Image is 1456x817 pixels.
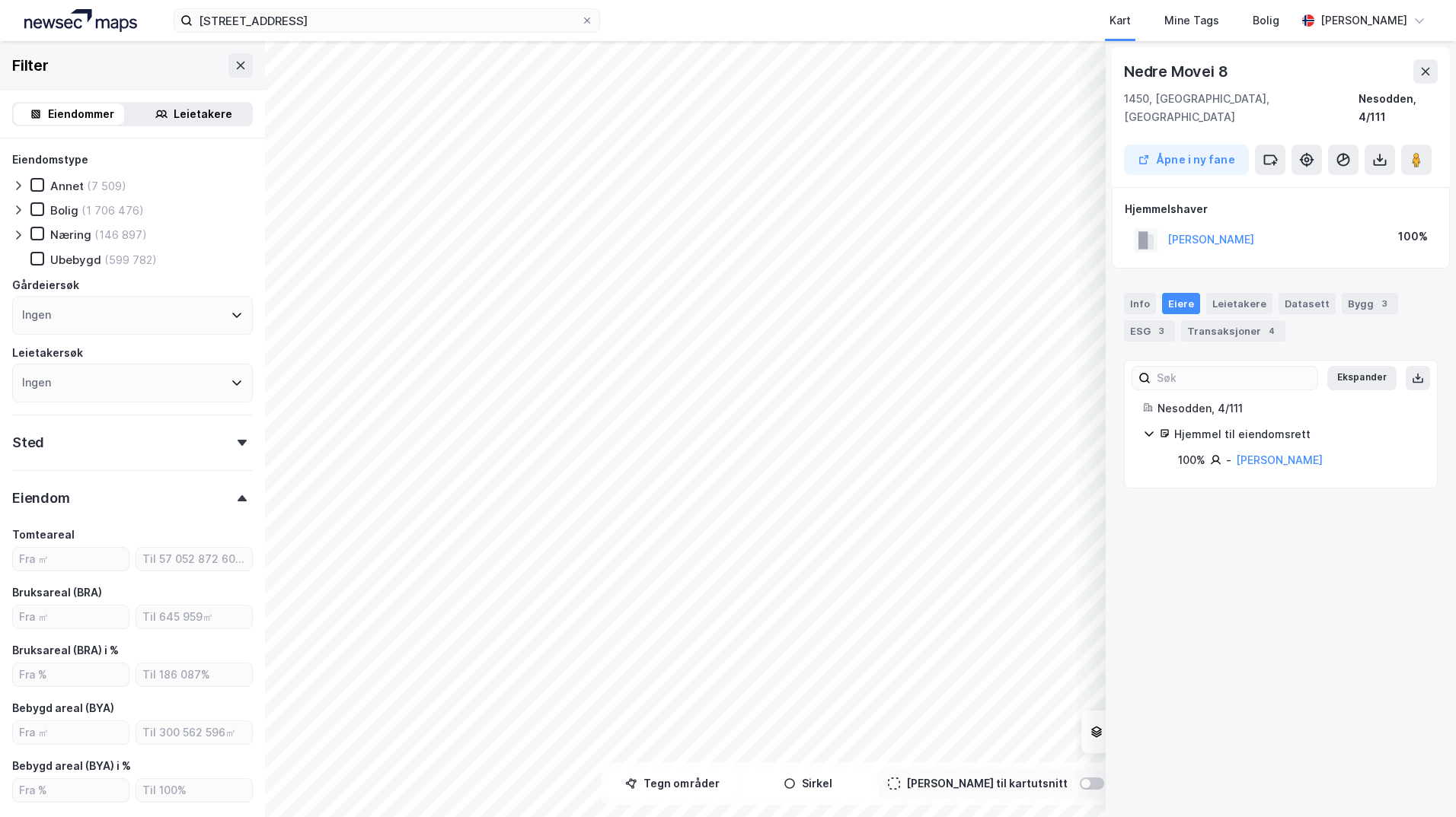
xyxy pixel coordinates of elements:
[48,105,114,123] div: Eiendommer
[1124,59,1231,84] div: Nedre Movei 8
[1181,320,1285,342] div: Transaksjoner
[12,641,119,660] div: Bruksareal (BRA) i %
[1124,293,1156,314] div: Info
[1125,200,1437,218] div: Hjemmelshaver
[136,721,252,744] input: Til 300 562 596㎡
[1342,293,1398,314] div: Bygg
[608,768,737,799] button: Tegn områder
[1264,323,1279,339] div: 4
[1398,227,1428,246] div: 100%
[193,9,581,32] input: Søk på adresse, matrikkel, gårdeiere, leietakere eller personer
[1157,399,1419,418] div: Nesodden, 4/111
[12,699,114,717] div: Bebygd areal (BYA)
[13,721,129,744] input: Fra ㎡
[1124,145,1249,175] button: Åpne i ny fane
[1327,366,1397,390] button: Ekspander
[174,105,232,123] div: Leietakere
[1124,320,1175,342] div: ESG
[13,606,129,628] input: Fra ㎡
[1320,11,1407,30] div: [PERSON_NAME]
[1236,453,1323,466] a: [PERSON_NAME]
[22,306,51,324] div: Ingen
[104,253,157,267] div: (599 782)
[1380,744,1456,817] iframe: Chat Widget
[906,774,1068,793] div: [PERSON_NAME] til kartutsnitt
[24,9,137,32] img: logo.a4113a55bc3d86da70a041830d287a7e.svg
[1164,11,1219,30] div: Mine Tags
[13,663,129,686] input: Fra %
[1151,367,1317,389] input: Søk
[12,344,83,362] div: Leietakersøk
[13,548,129,571] input: Fra ㎡
[1174,425,1419,443] div: Hjemmel til eiendomsrett
[1359,90,1438,126] div: Nesodden, 4/111
[1226,451,1231,469] div: -
[1162,293,1200,314] div: Eiere
[81,203,144,218] div: (1 706 476)
[12,583,102,602] div: Bruksareal (BRA)
[50,203,78,218] div: Bolig
[1110,11,1131,30] div: Kart
[12,53,49,78] div: Filter
[12,489,70,507] div: Eiendom
[12,276,79,294] div: Gårdeiersøk
[136,779,252,802] input: Til 100%
[136,663,252,686] input: Til 186 087%
[50,227,91,242] div: Næring
[22,374,51,392] div: Ingen
[12,434,44,452] div: Sted
[1154,323,1169,339] div: 3
[1124,90,1359,126] div: 1450, [GEOGRAPHIC_DATA], [GEOGRAPHIC_DATA]
[50,179,84,193] div: Annet
[136,548,252,571] input: Til 57 052 872 600㎡
[87,179,126,193] div: (7 509)
[12,151,88,169] div: Eiendomstype
[1206,293,1272,314] div: Leietakere
[13,779,129,802] input: Fra %
[12,526,75,544] div: Tomteareal
[1380,744,1456,817] div: Kontrollprogram for chat
[136,606,252,628] input: Til 645 959㎡
[1253,11,1279,30] div: Bolig
[1279,293,1336,314] div: Datasett
[12,757,131,775] div: Bebygd areal (BYA) i %
[50,253,101,267] div: Ubebygd
[1178,451,1205,469] div: 100%
[94,227,147,242] div: (146 897)
[743,768,873,799] button: Sirkel
[1377,296,1392,311] div: 3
